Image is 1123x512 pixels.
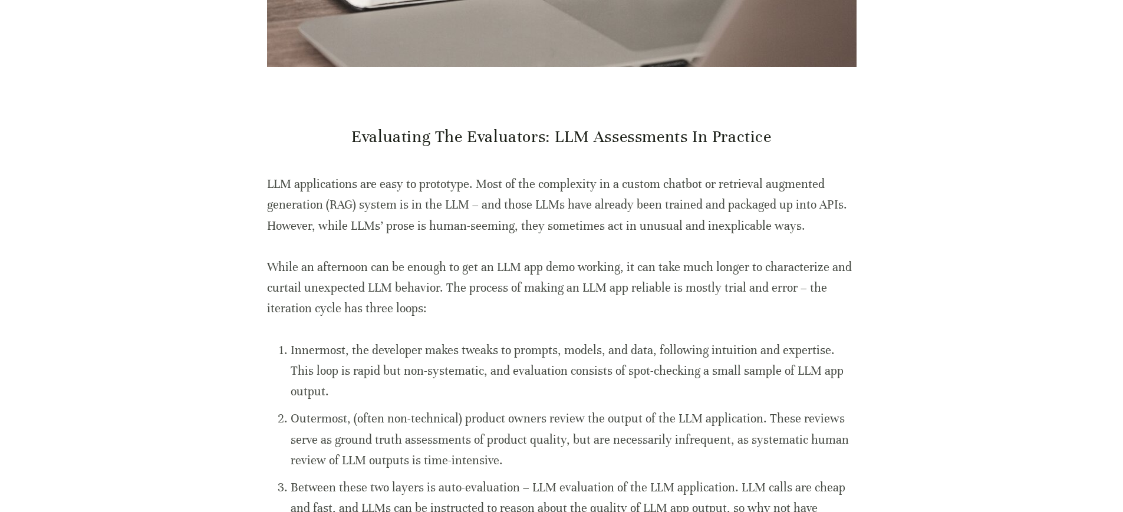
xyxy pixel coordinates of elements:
[291,408,857,471] p: Outermost, (often non-technical) product owners review the output of the LLM application. These r...
[267,174,857,236] p: LLM applications are easy to prototype. Most of the complexity in a custom chatbot or retrieval a...
[291,340,857,402] p: Innermost, the developer makes tweaks to prompts, models, and data, following intuition and exper...
[267,257,857,319] p: While an afternoon can be enough to get an LLM app demo working, it can take much longer to chara...
[351,127,771,147] a: Evaluating the Evaluators: LLM Assessments in Practice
